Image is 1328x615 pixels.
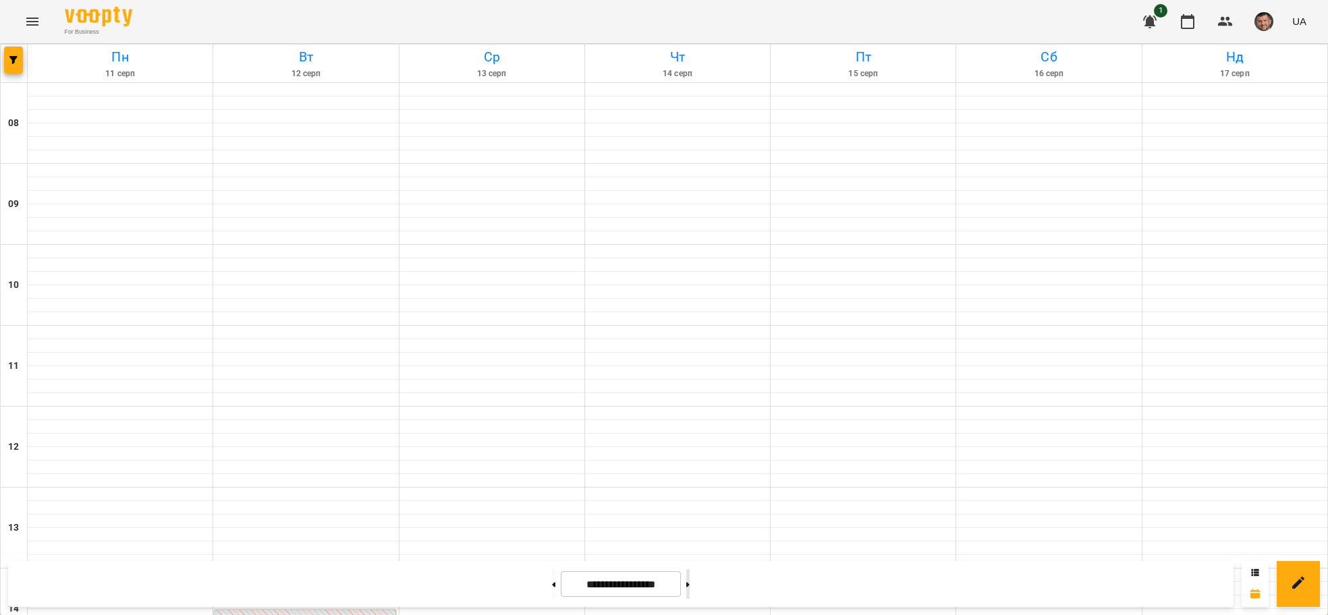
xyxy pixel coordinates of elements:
[587,47,768,67] h6: Чт
[215,67,396,80] h6: 12 серп
[1154,4,1167,18] span: 1
[215,47,396,67] h6: Вт
[958,47,1139,67] h6: Сб
[958,67,1139,80] h6: 16 серп
[8,278,19,293] h6: 10
[65,28,132,36] span: For Business
[8,440,19,455] h6: 12
[587,67,768,80] h6: 14 серп
[1144,67,1325,80] h6: 17 серп
[16,5,49,38] button: Menu
[1254,12,1273,31] img: 75717b8e963fcd04a603066fed3de194.png
[402,67,582,80] h6: 13 серп
[1287,9,1312,34] button: UA
[8,116,19,131] h6: 08
[773,67,953,80] h6: 15 серп
[30,67,211,80] h6: 11 серп
[65,7,132,26] img: Voopty Logo
[8,359,19,374] h6: 11
[8,521,19,535] h6: 13
[402,47,582,67] h6: Ср
[30,47,211,67] h6: Пн
[1292,14,1306,28] span: UA
[8,197,19,212] h6: 09
[773,47,953,67] h6: Пт
[1144,47,1325,67] h6: Нд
